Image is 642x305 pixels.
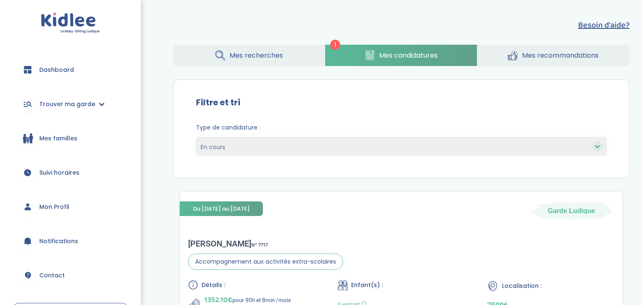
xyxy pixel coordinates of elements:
span: Garde Ludique [548,206,595,215]
span: Notifications [39,237,78,246]
a: Mes familles [13,123,128,153]
button: Besoin d'aide? [578,19,629,31]
a: Notifications [13,226,128,256]
a: Mes candidatures [325,45,477,66]
span: Type de candidature : [196,123,606,132]
span: Suivi horaires [39,168,79,177]
span: Dashboard [39,66,74,74]
span: N° 7717 [251,241,268,249]
span: Mon Profil [39,203,69,211]
span: Détails : [201,281,225,290]
span: Contact [39,271,65,280]
span: Du [DATE] au [DATE] [180,201,263,216]
img: logo.svg [41,13,100,34]
a: Mon Profil [13,192,128,222]
span: Mes familles [39,134,77,143]
a: Dashboard [13,55,128,85]
span: Mes recommandations [522,50,599,61]
span: Trouver ma garde [39,100,95,109]
a: Trouver ma garde [13,89,128,119]
label: Filtre et tri [196,96,240,109]
span: Enfant(s) : [351,281,383,290]
a: Mes recherches [173,45,325,66]
a: Contact [13,260,128,290]
div: [PERSON_NAME] [188,239,343,249]
span: Mes recherches [229,50,283,61]
a: Mes recommandations [477,45,629,66]
span: Accompagnement aux activités extra-scolaires [188,254,343,270]
span: 1 [330,40,340,50]
span: Mes candidatures [379,50,438,61]
span: Localisation : [502,282,542,290]
a: Suivi horaires [13,158,128,188]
